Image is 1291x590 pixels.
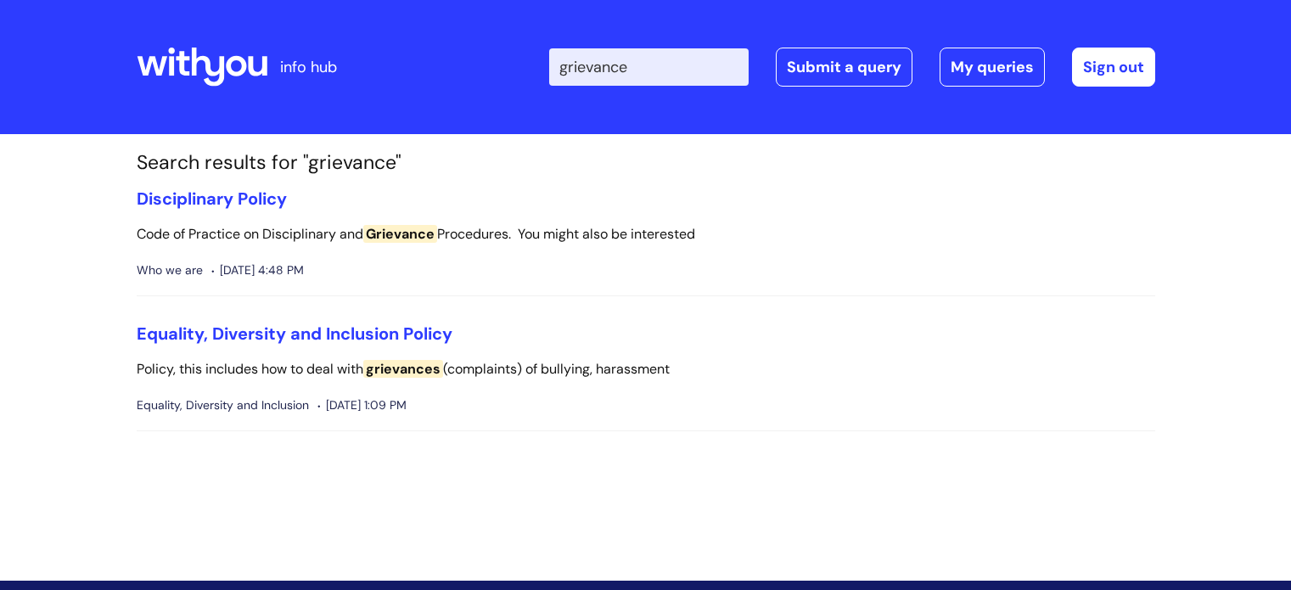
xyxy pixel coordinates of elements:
[940,48,1045,87] a: My queries
[776,48,912,87] a: Submit a query
[211,260,304,281] span: [DATE] 4:48 PM
[549,48,1155,87] div: | -
[280,53,337,81] p: info hub
[1072,48,1155,87] a: Sign out
[137,260,203,281] span: Who we are
[137,188,287,210] a: Disciplinary Policy
[137,357,1155,382] p: Policy, this includes how to deal with (complaints) of bullying, harassment
[363,360,443,378] span: grievances
[137,395,309,416] span: Equality, Diversity and Inclusion
[549,48,749,86] input: Search
[137,151,1155,175] h1: Search results for "grievance"
[317,395,407,416] span: [DATE] 1:09 PM
[137,323,452,345] a: Equality, Diversity and Inclusion Policy
[363,225,437,243] span: Grievance
[137,222,1155,247] p: Code of Practice on Disciplinary and Procedures. You might also be interested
